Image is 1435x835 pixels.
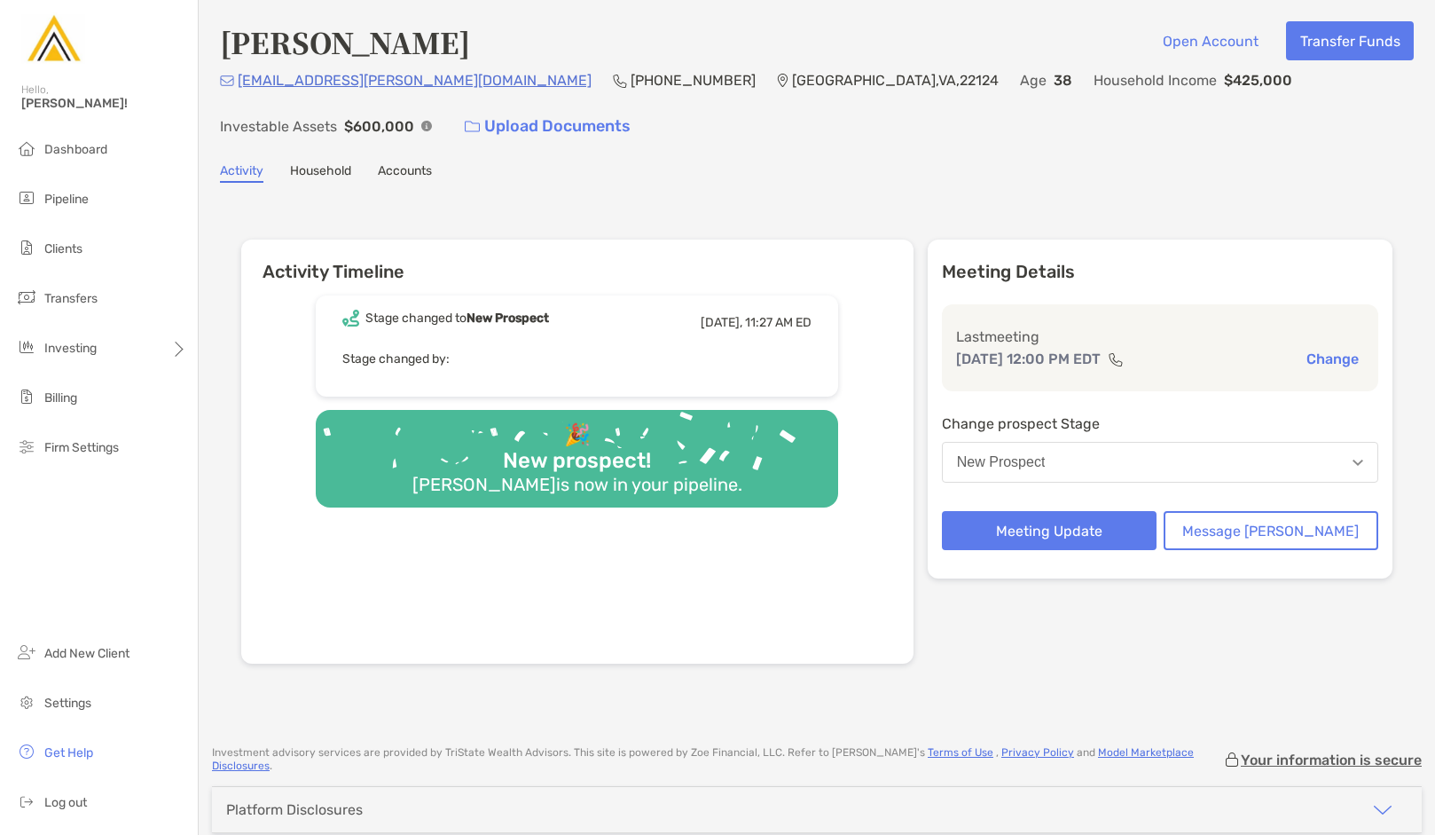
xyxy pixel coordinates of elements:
p: 38 [1054,69,1072,91]
img: Zoe Logo [21,7,85,71]
h6: Activity Timeline [241,240,914,282]
img: Event icon [342,310,359,327]
p: [GEOGRAPHIC_DATA] , VA , 22124 [792,69,999,91]
span: 11:27 AM ED [745,315,812,330]
p: Last meeting [956,326,1364,348]
div: New Prospect [957,454,1046,470]
img: Email Icon [220,75,234,86]
p: Stage changed by: [342,348,812,370]
h4: [PERSON_NAME] [220,21,470,62]
img: billing icon [16,386,37,407]
img: Location Icon [777,74,788,88]
img: pipeline icon [16,187,37,209]
button: Message [PERSON_NAME] [1164,511,1378,550]
b: New Prospect [467,311,549,326]
span: Get Help [44,745,93,760]
span: [DATE], [701,315,742,330]
img: Confetti [316,410,838,492]
img: Info Icon [421,121,432,131]
p: Age [1020,69,1047,91]
p: [DATE] 12:00 PM EDT [956,348,1101,370]
img: get-help icon [16,741,37,762]
img: firm-settings icon [16,436,37,457]
p: Change prospect Stage [942,413,1378,435]
img: transfers icon [16,287,37,308]
img: add_new_client icon [16,642,37,663]
div: New prospect! [496,448,658,474]
a: Activity [220,163,263,183]
span: Billing [44,390,77,406]
button: New Prospect [942,442,1378,483]
button: Open Account [1149,21,1272,60]
p: Meeting Details [942,261,1378,283]
button: Change [1301,350,1364,368]
button: Meeting Update [942,511,1157,550]
img: Phone Icon [613,74,627,88]
span: Investing [44,341,97,356]
div: Stage changed to [365,311,549,326]
a: Accounts [378,163,432,183]
p: [EMAIL_ADDRESS][PERSON_NAME][DOMAIN_NAME] [238,69,592,91]
img: settings icon [16,691,37,713]
img: investing icon [16,336,37,358]
span: [PERSON_NAME]! [21,96,187,111]
img: logout icon [16,791,37,812]
span: Pipeline [44,192,89,207]
div: 🎉 [557,422,598,448]
p: Your information is secure [1241,752,1422,768]
span: Firm Settings [44,440,119,455]
img: communication type [1108,352,1124,366]
span: Add New Client [44,646,129,661]
button: Transfer Funds [1286,21,1414,60]
span: Settings [44,696,91,711]
span: Transfers [44,291,98,306]
img: icon arrow [1372,800,1393,821]
a: Terms of Use [928,746,993,759]
p: Investment advisory services are provided by TriState Wealth Advisors . This site is powered by Z... [212,746,1223,773]
a: Household [290,163,351,183]
img: Open dropdown arrow [1353,460,1363,466]
div: Platform Disclosures [226,801,363,818]
p: Household Income [1094,69,1217,91]
span: Log out [44,795,87,810]
p: $425,000 [1224,69,1292,91]
p: Investable Assets [220,115,337,138]
img: clients icon [16,237,37,258]
p: [PHONE_NUMBER] [631,69,756,91]
span: Dashboard [44,142,107,157]
p: $600,000 [344,115,414,138]
a: Upload Documents [453,107,642,146]
a: Privacy Policy [1001,746,1074,759]
div: [PERSON_NAME] is now in your pipeline. [405,474,749,495]
img: dashboard icon [16,138,37,159]
a: Model Marketplace Disclosures [212,746,1194,772]
span: Clients [44,241,82,256]
img: button icon [465,121,480,133]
